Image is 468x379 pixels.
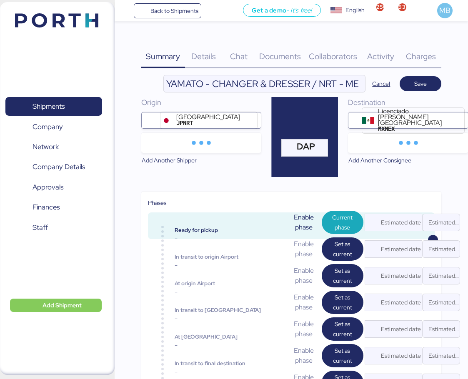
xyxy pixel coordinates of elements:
[290,212,318,232] span: Enable phase
[367,51,394,62] span: Activity
[175,254,275,260] div: In transit to origin Airport
[322,211,363,234] button: Current phase
[328,319,357,339] span: Set as current
[342,153,418,168] button: Add Another Consignee
[372,79,390,89] span: Cancel
[5,97,102,116] a: Shipments
[5,137,102,157] a: Network
[134,3,202,18] a: Back to Shipments
[5,178,102,197] a: Approvals
[322,291,363,314] button: Set as current
[33,161,85,173] span: Company Details
[414,79,427,89] span: Save
[297,143,315,150] span: DAP
[120,4,134,18] button: Menu
[5,218,102,237] a: Staff
[378,108,447,126] div: Licenciado [PERSON_NAME][GEOGRAPHIC_DATA]
[290,346,318,366] span: Enable phase
[290,319,318,339] span: Enable phase
[328,239,357,259] span: Set as current
[175,361,275,367] div: In transit to final destination
[259,51,301,62] span: Documents
[328,292,357,312] span: Set as current
[290,239,318,259] span: Enable phase
[365,76,397,91] button: Cancel
[322,344,363,367] button: Set as current
[176,120,240,126] div: JPNRT
[322,237,363,261] button: Set as current
[142,155,197,165] span: Add Another Shipper
[328,212,357,232] span: Current phase
[175,307,275,313] div: In transit to [GEOGRAPHIC_DATA]
[148,198,435,207] div: Phases
[439,5,450,16] span: MB
[406,51,436,62] span: Charges
[33,201,60,213] span: Finances
[150,6,198,16] span: Back to Shipments
[423,241,460,257] input: Estimated hour
[423,294,460,311] input: Estimated hour
[146,51,180,62] span: Summary
[176,114,240,120] div: [GEOGRAPHIC_DATA]
[328,346,357,366] span: Set as current
[10,299,102,312] button: Add Shipment
[348,155,411,165] span: Add Another Consignee
[423,214,460,231] input: Estimated hour
[33,141,59,153] span: Network
[175,281,275,287] div: At origin Airport
[423,267,460,284] input: Estimated hour
[328,266,357,286] span: Set as current
[135,153,203,168] button: Add Another Shipper
[33,121,63,133] span: Company
[33,181,63,193] span: Approvals
[400,76,441,91] button: Save
[230,51,248,62] span: Chat
[290,292,318,312] span: Enable phase
[423,347,460,364] input: Estimated hour
[309,51,357,62] span: Collaborators
[5,117,102,136] a: Company
[191,51,216,62] span: Details
[345,6,365,15] div: English
[378,126,447,132] div: MXMEX
[43,300,82,310] span: Add Shipment
[33,222,48,234] span: Staff
[141,97,262,108] div: Origin
[322,317,363,341] button: Set as current
[290,266,318,286] span: Enable phase
[175,334,275,340] div: At [GEOGRAPHIC_DATA]
[175,227,275,233] div: Ready for pickup
[322,264,363,287] button: Set as current
[423,321,460,337] input: Estimated hour
[33,100,65,112] span: Shipments
[5,157,102,177] a: Company Details
[5,198,102,217] a: Finances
